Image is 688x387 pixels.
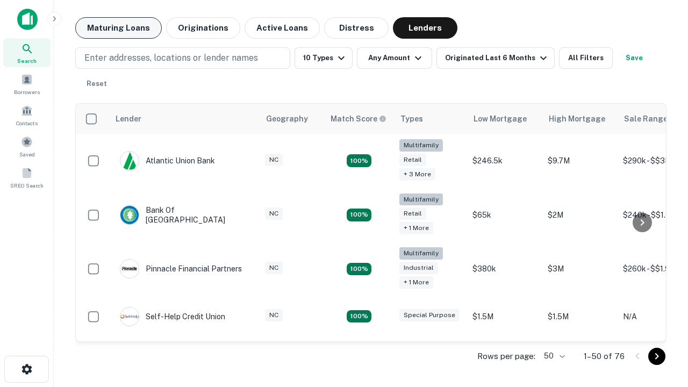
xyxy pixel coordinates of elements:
td: $65k [467,188,542,242]
img: picture [120,206,139,224]
div: NC [265,207,283,220]
div: Sale Range [624,112,668,125]
div: Lender [116,112,141,125]
th: Lender [109,104,260,134]
div: Geography [266,112,308,125]
span: Saved [19,150,35,159]
div: 50 [540,348,567,364]
span: SREO Search [10,181,44,190]
div: Originated Last 6 Months [445,52,550,64]
th: Types [394,104,467,134]
th: High Mortgage [542,104,618,134]
div: Multifamily [399,247,443,260]
img: picture [120,152,139,170]
div: Special Purpose [399,309,460,321]
div: + 1 more [399,276,433,289]
button: Save your search to get updates of matches that match your search criteria. [617,47,651,69]
div: NC [265,154,283,166]
div: NC [265,309,283,321]
td: $2M [542,188,618,242]
p: 1–50 of 76 [584,350,625,363]
a: Saved [3,132,51,161]
th: Geography [260,104,324,134]
button: Originated Last 6 Months [436,47,555,69]
div: Retail [399,207,426,220]
div: Low Mortgage [474,112,527,125]
th: Capitalize uses an advanced AI algorithm to match your search with the best lender. The match sco... [324,104,394,134]
div: Industrial [399,262,438,274]
div: Multifamily [399,193,443,206]
div: Retail [399,154,426,166]
div: Bank Of [GEOGRAPHIC_DATA] [120,205,249,225]
img: picture [120,307,139,326]
button: Go to next page [648,348,665,365]
span: Search [17,56,37,65]
button: Reset [80,73,114,95]
span: Borrowers [14,88,40,96]
div: Pinnacle Financial Partners [120,259,242,278]
td: $246.5k [467,134,542,188]
img: picture [120,260,139,278]
iframe: Chat Widget [634,301,688,353]
a: Search [3,38,51,67]
div: High Mortgage [549,112,605,125]
button: All Filters [559,47,613,69]
img: capitalize-icon.png [17,9,38,30]
div: Capitalize uses an advanced AI algorithm to match your search with the best lender. The match sco... [331,113,386,125]
div: + 1 more [399,222,433,234]
p: Rows per page: [477,350,535,363]
a: SREO Search [3,163,51,192]
td: $9.7M [542,134,618,188]
h6: Match Score [331,113,384,125]
a: Borrowers [3,69,51,98]
th: Low Mortgage [467,104,542,134]
div: Types [400,112,423,125]
td: $380k [467,242,542,296]
td: $1.5M [467,296,542,337]
button: Enter addresses, locations or lender names [75,47,290,69]
div: Matching Properties: 11, hasApolloMatch: undefined [347,310,371,323]
td: $1.5M [542,296,618,337]
button: Lenders [393,17,457,39]
div: Multifamily [399,139,443,152]
button: 10 Types [295,47,353,69]
button: Active Loans [245,17,320,39]
div: Matching Properties: 17, hasApolloMatch: undefined [347,209,371,221]
span: Contacts [16,119,38,127]
td: $3M [542,242,618,296]
button: Any Amount [357,47,432,69]
div: Matching Properties: 13, hasApolloMatch: undefined [347,263,371,276]
div: NC [265,262,283,274]
a: Contacts [3,101,51,130]
button: Distress [324,17,389,39]
p: Enter addresses, locations or lender names [84,52,258,64]
div: + 3 more [399,168,435,181]
div: Matching Properties: 10, hasApolloMatch: undefined [347,154,371,167]
div: Self-help Credit Union [120,307,225,326]
button: Originations [166,17,240,39]
button: Maturing Loans [75,17,162,39]
div: Atlantic Union Bank [120,151,215,170]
